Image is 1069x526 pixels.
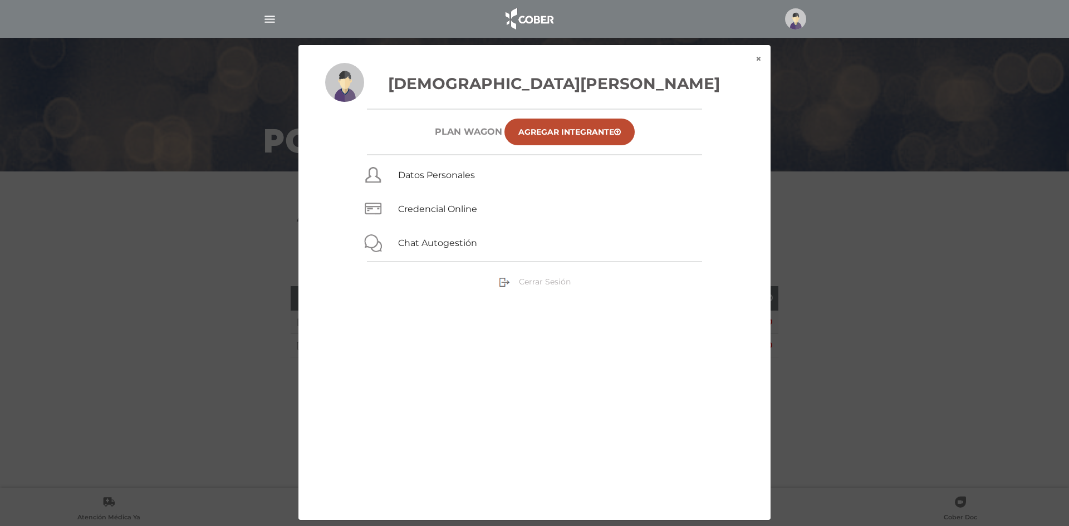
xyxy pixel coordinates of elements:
[398,204,477,214] a: Credencial Online
[398,238,477,248] a: Chat Autogestión
[499,276,571,286] a: Cerrar Sesión
[747,45,771,73] button: ×
[504,119,635,145] a: Agregar Integrante
[785,8,806,30] img: profile-placeholder.svg
[499,277,510,288] img: sign-out.png
[398,170,475,180] a: Datos Personales
[519,277,571,287] span: Cerrar Sesión
[325,63,364,102] img: profile-placeholder.svg
[435,126,502,137] h6: Plan WAGON
[325,72,744,95] h3: [DEMOGRAPHIC_DATA][PERSON_NAME]
[499,6,558,32] img: logo_cober_home-white.png
[263,12,277,26] img: Cober_menu-lines-white.svg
